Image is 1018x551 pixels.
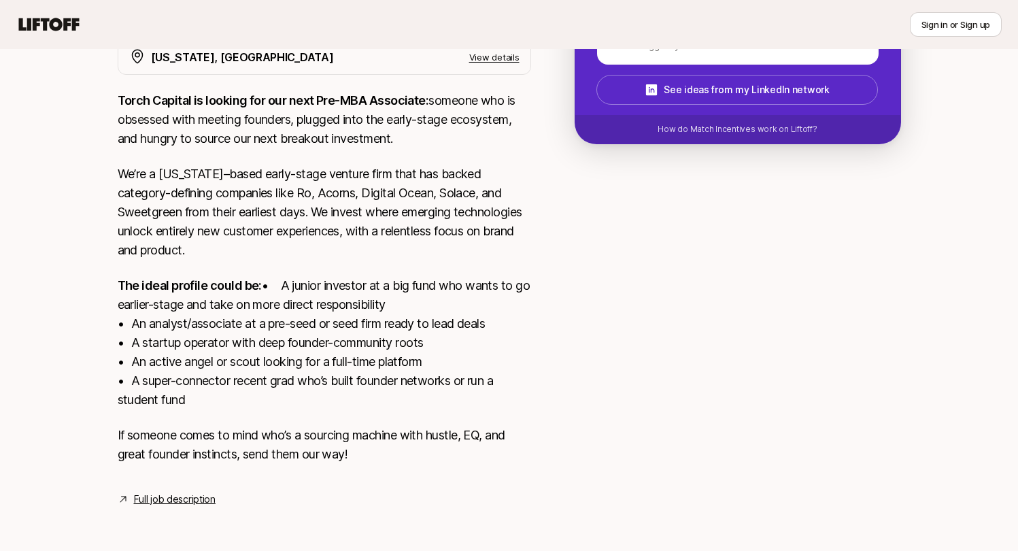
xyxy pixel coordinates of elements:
p: See ideas from my LinkedIn network [664,82,829,98]
button: See ideas from my LinkedIn network [596,75,878,105]
strong: The ideal profile could be: [118,278,262,293]
p: View details [469,50,520,64]
button: Sign in or Sign up [910,12,1002,37]
p: We’re a [US_STATE]–based early-stage venture firm that has backed category-defining companies lik... [118,165,531,260]
p: • A junior investor at a big fund who wants to go earlier-stage and take on more direct responsib... [118,276,531,410]
p: [US_STATE], [GEOGRAPHIC_DATA] [151,48,334,66]
p: someone who is obsessed with meeting founders, plugged into the early-stage ecosystem, and hungry... [118,91,531,148]
p: How do Match Incentives work on Liftoff? [658,123,817,135]
a: Full job description [134,491,216,507]
p: If someone comes to mind who’s a sourcing machine with hustle, EQ, and great founder instincts, s... [118,426,531,464]
strong: Torch Capital is looking for our next Pre-MBA Associate: [118,93,429,107]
